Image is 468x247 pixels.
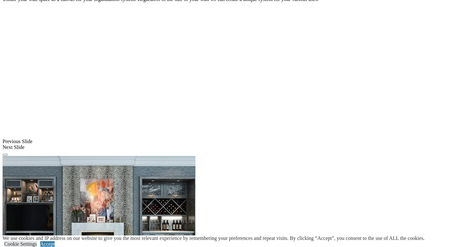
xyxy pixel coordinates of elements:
[3,154,8,156] button: Click here to pause slide show
[3,235,425,241] div: We use cookies and IP address on our website to give you the most relevant experience by remember...
[4,241,37,247] a: Cookie Settings
[3,144,465,150] div: Next Slide
[3,139,465,144] div: Previous Slide
[40,241,55,247] a: Accept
